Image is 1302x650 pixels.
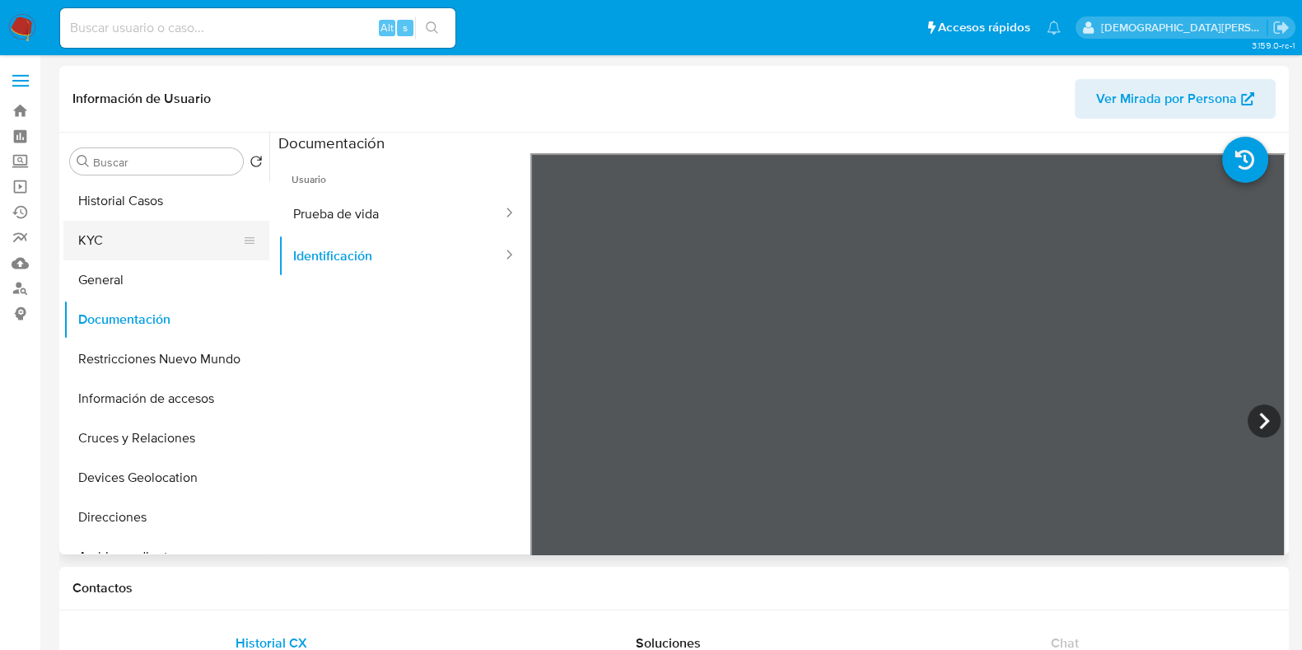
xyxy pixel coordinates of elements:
[72,580,1276,596] h1: Contactos
[63,379,269,419] button: Información de accesos
[415,16,449,40] button: search-icon
[63,458,269,498] button: Devices Geolocation
[403,20,408,35] span: s
[1272,19,1290,36] a: Salir
[63,181,269,221] button: Historial Casos
[1075,79,1276,119] button: Ver Mirada por Persona
[63,339,269,379] button: Restricciones Nuevo Mundo
[1047,21,1061,35] a: Notificaciones
[72,91,211,107] h1: Información de Usuario
[380,20,394,35] span: Alt
[63,221,256,260] button: KYC
[1101,20,1267,35] p: cristian.porley@mercadolibre.com
[938,19,1030,36] span: Accesos rápidos
[63,498,269,537] button: Direcciones
[250,155,263,173] button: Volver al orden por defecto
[63,260,269,300] button: General
[77,155,90,168] button: Buscar
[60,17,455,39] input: Buscar usuario o caso...
[63,300,269,339] button: Documentación
[93,155,236,170] input: Buscar
[63,419,269,458] button: Cruces y Relaciones
[1096,79,1237,119] span: Ver Mirada por Persona
[63,537,269,577] button: Archivos adjuntos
